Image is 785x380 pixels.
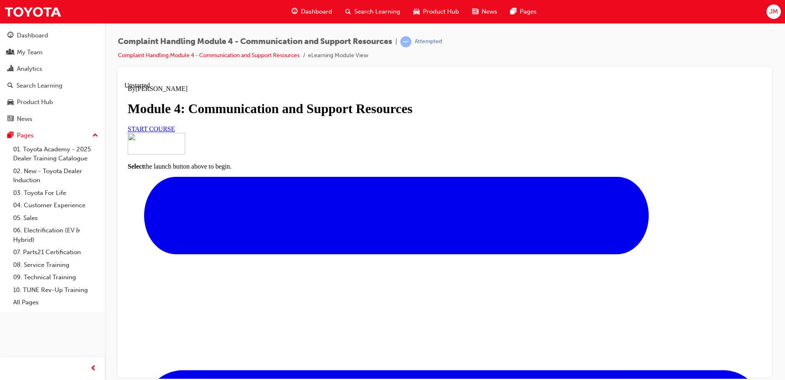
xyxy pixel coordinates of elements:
a: All Pages [10,296,101,309]
span: News [482,7,497,16]
a: 01. Toyota Academy - 2025 Dealer Training Catalogue [10,143,101,165]
div: Analytics [17,64,42,74]
span: [PERSON_NAME] [11,3,63,10]
a: Dashboard [3,28,101,43]
a: Search Learning [3,78,101,93]
span: car-icon [7,99,14,106]
div: Product Hub [17,97,53,107]
a: 06. Electrification (EV & Hybrid) [10,224,101,246]
span: Dashboard [301,7,332,16]
h1: Module 4: Communication and Support Resources [3,19,638,35]
div: Pages [17,131,34,140]
span: Search Learning [354,7,400,16]
div: News [17,114,32,124]
div: My Team [17,48,43,57]
a: 07. Parts21 Certification [10,246,101,259]
li: eLearning Module View [308,51,368,60]
a: Analytics [3,61,101,76]
span: Product Hub [423,7,459,16]
span: guage-icon [7,32,14,39]
strong: Select [3,81,20,88]
a: 05. Sales [10,212,101,225]
div: Attempted [415,38,442,46]
a: My Team [3,45,101,60]
a: 02. New - Toyota Dealer Induction [10,165,101,187]
span: up-icon [92,130,98,141]
a: 09. Technical Training [10,271,101,284]
span: Pages [520,7,537,16]
a: guage-iconDashboard [285,3,339,20]
span: learningRecordVerb_ATTEMPT-icon [400,36,411,47]
a: Product Hub [3,95,101,110]
span: pages-icon [7,132,14,139]
img: Trak [4,2,62,21]
span: | [395,37,397,46]
span: people-icon [7,49,14,56]
button: Pages [3,128,101,143]
span: JM [769,7,778,16]
a: news-iconNews [466,3,504,20]
span: news-icon [472,7,478,17]
a: 08. Service Training [10,259,101,271]
a: pages-iconPages [504,3,543,20]
span: search-icon [7,82,13,90]
a: START COURSE [3,44,50,51]
span: news-icon [7,116,14,123]
a: 10. TUNE Rev-Up Training [10,284,101,297]
span: car-icon [413,7,420,17]
span: chart-icon [7,65,14,73]
span: search-icon [345,7,351,17]
div: Search Learning [16,81,62,90]
a: Complaint Handling Module 4 - Communication and Support Resources [118,52,300,59]
span: guage-icon [292,7,298,17]
a: car-iconProduct Hub [407,3,466,20]
span: pages-icon [510,7,516,17]
div: Dashboard [17,31,48,40]
span: Complaint Handling Module 4 - Communication and Support Resources [118,37,392,46]
a: search-iconSearch Learning [339,3,407,20]
p: the launch button above to begin. [3,81,638,88]
button: JM [767,5,781,19]
span: prev-icon [90,364,96,374]
a: News [3,111,101,127]
a: 03. Toyota For Life [10,187,101,199]
button: DashboardMy TeamAnalyticsSearch LearningProduct HubNews [3,26,101,128]
a: 04. Customer Experience [10,199,101,212]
